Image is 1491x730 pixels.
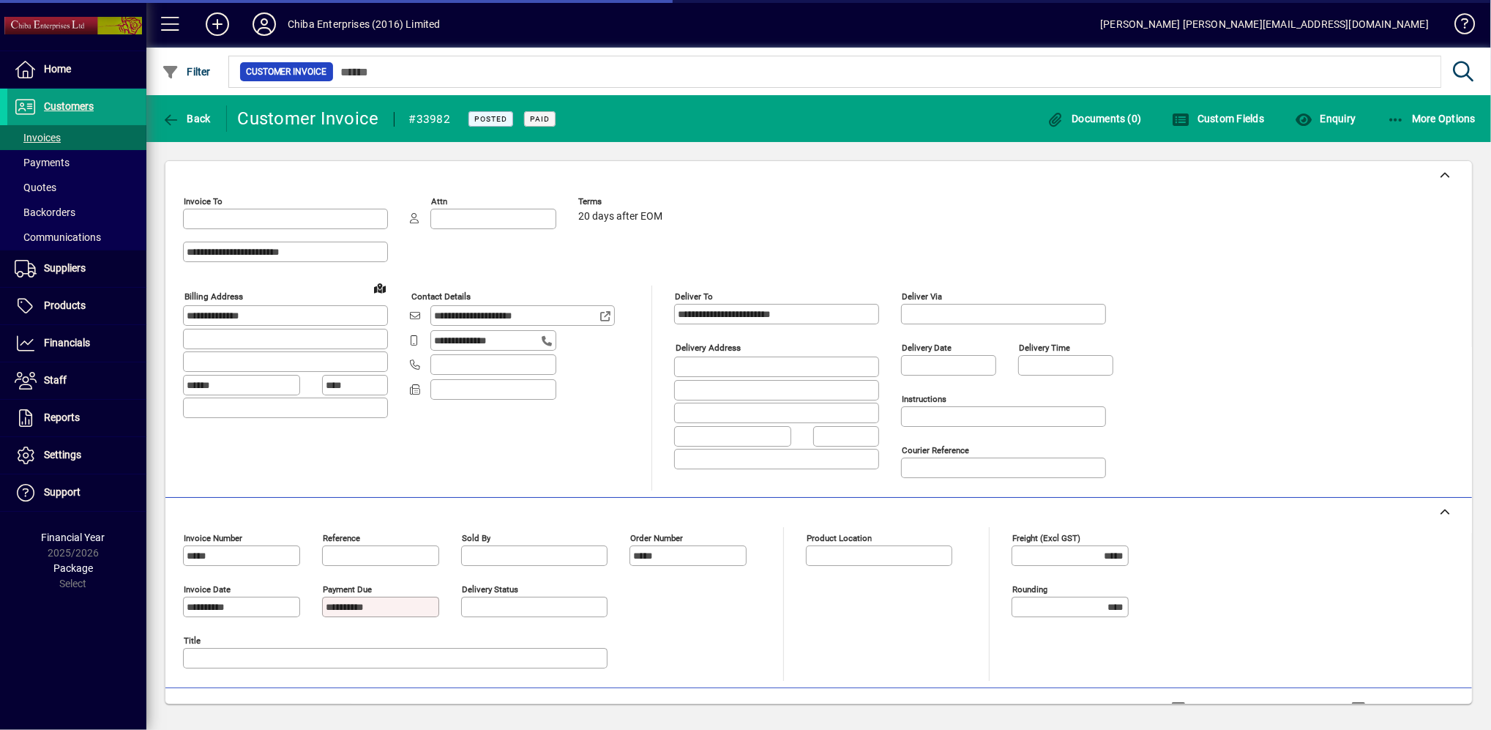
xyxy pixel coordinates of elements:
[902,291,942,302] mat-label: Deliver via
[42,532,105,543] span: Financial Year
[7,400,146,436] a: Reports
[902,394,946,404] mat-label: Instructions
[162,66,211,78] span: Filter
[238,107,379,130] div: Customer Invoice
[902,343,952,353] mat-label: Delivery date
[15,206,75,218] span: Backorders
[15,132,61,144] span: Invoices
[474,114,507,124] span: Posted
[578,197,666,206] span: Terms
[530,114,550,124] span: Paid
[7,288,146,324] a: Products
[15,182,56,193] span: Quotes
[184,533,242,543] mat-label: Invoice number
[431,196,447,206] mat-label: Attn
[7,437,146,474] a: Settings
[241,11,288,37] button: Profile
[146,105,227,132] app-page-header-button: Back
[675,291,713,302] mat-label: Deliver To
[1012,584,1047,595] mat-label: Rounding
[44,337,90,349] span: Financials
[44,486,81,498] span: Support
[44,262,86,274] span: Suppliers
[7,225,146,250] a: Communications
[158,59,214,85] button: Filter
[1043,105,1146,132] button: Documents (0)
[1291,105,1359,132] button: Enquiry
[1012,533,1080,543] mat-label: Freight (excl GST)
[1189,701,1326,716] label: Show Line Volumes/Weights
[184,196,223,206] mat-label: Invoice To
[462,584,518,595] mat-label: Delivery status
[53,562,93,574] span: Package
[7,362,146,399] a: Staff
[7,250,146,287] a: Suppliers
[1387,113,1476,124] span: More Options
[44,63,71,75] span: Home
[1019,343,1070,353] mat-label: Delivery time
[184,584,231,595] mat-label: Invoice date
[7,200,146,225] a: Backorders
[44,374,67,386] span: Staff
[1443,3,1473,51] a: Knowledge Base
[7,51,146,88] a: Home
[288,12,441,36] div: Chiba Enterprises (2016) Limited
[368,276,392,299] a: View on map
[462,533,490,543] mat-label: Sold by
[1173,113,1265,124] span: Custom Fields
[15,157,70,168] span: Payments
[7,150,146,175] a: Payments
[7,125,146,150] a: Invoices
[44,449,81,461] span: Settings
[323,533,360,543] mat-label: Reference
[1047,113,1142,124] span: Documents (0)
[7,175,146,200] a: Quotes
[44,100,94,112] span: Customers
[194,11,241,37] button: Add
[7,474,146,511] a: Support
[578,211,662,223] span: 20 days after EOM
[44,411,80,423] span: Reports
[323,584,372,595] mat-label: Payment due
[184,636,201,646] mat-label: Title
[1383,105,1480,132] button: More Options
[15,231,101,243] span: Communications
[630,533,683,543] mat-label: Order number
[44,299,86,311] span: Products
[1295,113,1356,124] span: Enquiry
[162,113,211,124] span: Back
[409,108,451,131] div: #33982
[807,533,872,543] mat-label: Product location
[1169,105,1268,132] button: Custom Fields
[1369,701,1454,716] label: Show Cost/Profit
[7,325,146,362] a: Financials
[158,105,214,132] button: Back
[1100,12,1429,36] div: [PERSON_NAME] [PERSON_NAME][EMAIL_ADDRESS][DOMAIN_NAME]
[246,64,327,79] span: Customer Invoice
[902,445,969,455] mat-label: Courier Reference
